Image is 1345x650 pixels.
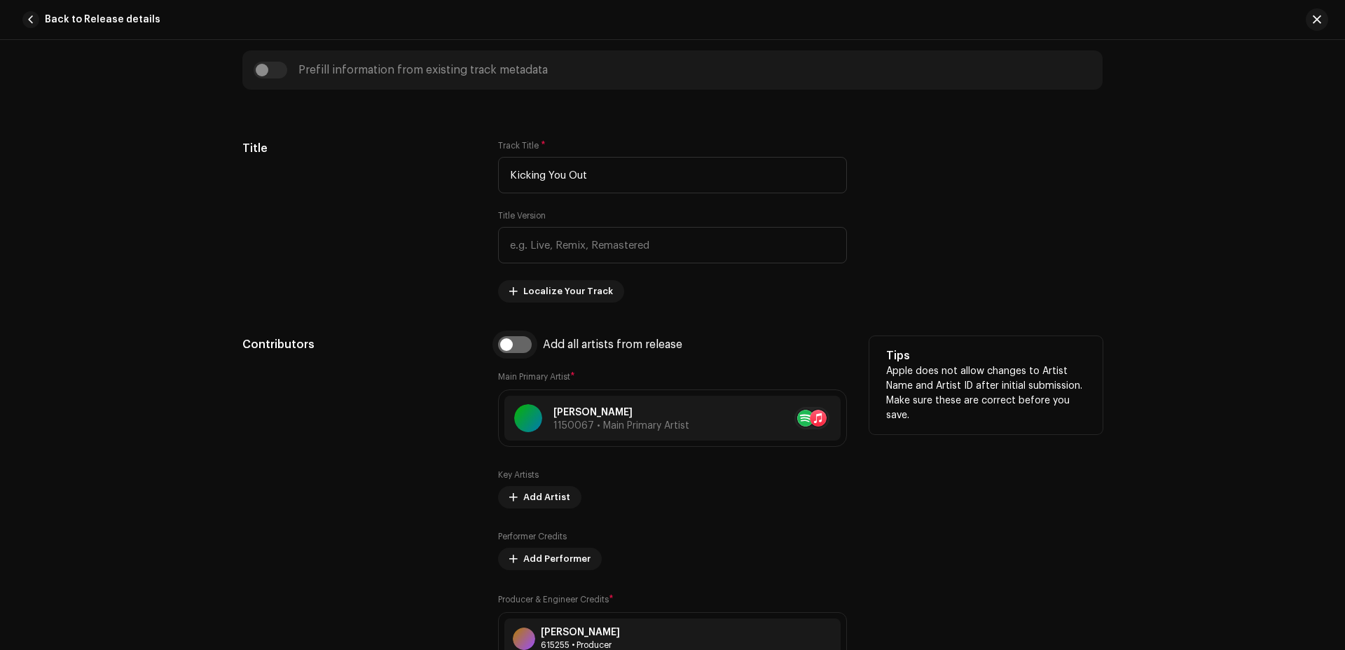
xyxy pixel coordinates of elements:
input: e.g. Live, Remix, Remastered [498,227,847,263]
div: [PERSON_NAME] [541,627,620,638]
small: Main Primary Artist [498,373,570,381]
button: Add Performer [498,548,602,570]
label: Key Artists [498,469,539,480]
p: [PERSON_NAME] [553,406,689,420]
span: Add Performer [523,545,591,573]
h5: Tips [886,347,1086,364]
button: Localize Your Track [498,280,624,303]
button: Add Artist [498,486,581,509]
small: Producer & Engineer Credits [498,595,609,604]
span: Localize Your Track [523,277,613,305]
h5: Title [242,140,476,157]
div: Add all artists from release [543,339,682,350]
label: Title Version [498,210,546,221]
span: 1150067 • Main Primary Artist [553,421,689,431]
label: Performer Credits [498,531,567,542]
label: Track Title [498,140,546,151]
p: Apple does not allow changes to Artist Name and Artist ID after initial submission. Make sure the... [886,364,1086,423]
h5: Contributors [242,336,476,353]
input: Enter the name of the track [498,157,847,193]
span: Add Artist [523,483,570,511]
